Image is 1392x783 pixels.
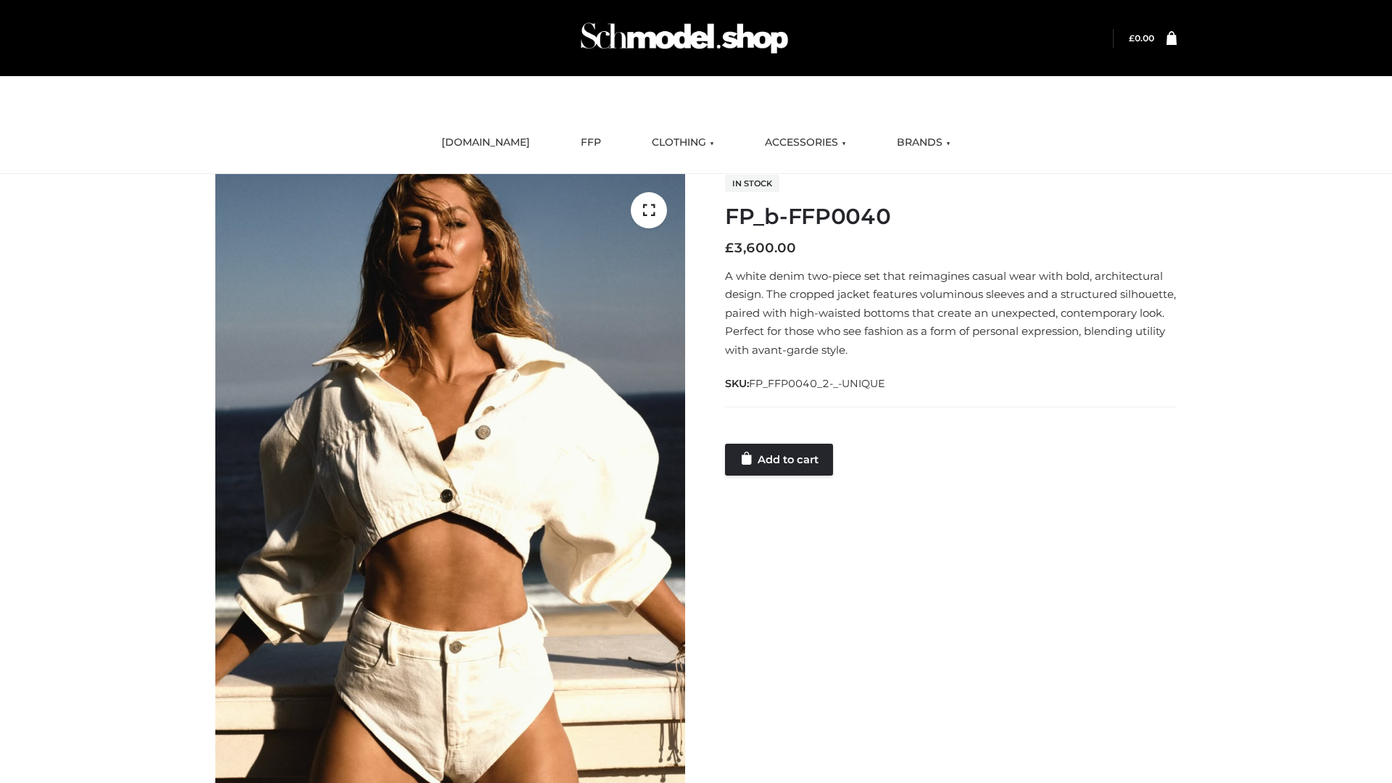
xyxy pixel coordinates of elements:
a: FFP [570,127,612,159]
a: BRANDS [886,127,961,159]
h1: FP_b-FFP0040 [725,204,1177,230]
a: ACCESSORIES [754,127,857,159]
p: A white denim two-piece set that reimagines casual wear with bold, architectural design. The crop... [725,267,1177,360]
span: £ [1129,33,1135,43]
a: £0.00 [1129,33,1154,43]
span: In stock [725,175,779,192]
a: Add to cart [725,444,833,476]
span: £ [725,240,734,256]
bdi: 0.00 [1129,33,1154,43]
span: FP_FFP0040_2-_-UNIQUE [749,377,885,390]
a: [DOMAIN_NAME] [431,127,541,159]
a: CLOTHING [641,127,725,159]
img: Schmodel Admin 964 [576,9,793,67]
bdi: 3,600.00 [725,240,796,256]
span: SKU: [725,375,887,392]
